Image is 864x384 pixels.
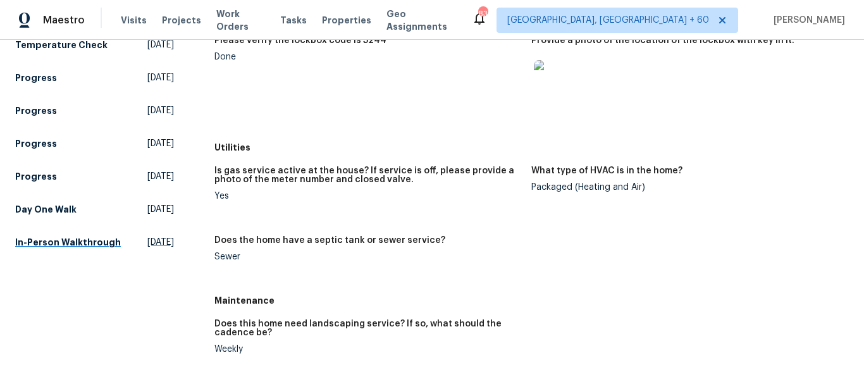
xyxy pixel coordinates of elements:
[15,231,174,254] a: In-Person Walkthrough[DATE]
[15,170,57,183] h5: Progress
[214,319,522,337] h5: Does this home need landscaping service? If so, what should the cadence be?
[214,252,522,261] div: Sewer
[15,71,57,84] h5: Progress
[531,183,839,192] div: Packaged (Heating and Air)
[531,166,682,175] h5: What type of HVAC is in the home?
[15,39,108,51] h5: Temperature Check
[216,8,265,33] span: Work Orders
[768,14,845,27] span: [PERSON_NAME]
[15,99,174,122] a: Progress[DATE]
[147,71,174,84] span: [DATE]
[147,236,174,249] span: [DATE]
[162,14,201,27] span: Projects
[15,137,57,150] h5: Progress
[531,36,794,45] h5: Provide a photo of the location of the lockbox with key in it.
[15,198,174,221] a: Day One Walk[DATE]
[147,137,174,150] span: [DATE]
[15,236,121,249] h5: In-Person Walkthrough
[121,14,147,27] span: Visits
[507,14,709,27] span: [GEOGRAPHIC_DATA], [GEOGRAPHIC_DATA] + 60
[147,170,174,183] span: [DATE]
[214,294,849,307] h5: Maintenance
[15,203,77,216] h5: Day One Walk
[15,132,174,155] a: Progress[DATE]
[147,39,174,51] span: [DATE]
[15,165,174,188] a: Progress[DATE]
[15,104,57,117] h5: Progress
[478,8,487,20] div: 832
[214,141,849,154] h5: Utilities
[214,192,522,201] div: Yes
[147,104,174,117] span: [DATE]
[43,14,85,27] span: Maestro
[386,8,457,33] span: Geo Assignments
[214,345,522,354] div: Weekly
[322,14,371,27] span: Properties
[15,34,174,56] a: Temperature Check[DATE]
[214,236,445,245] h5: Does the home have a septic tank or sewer service?
[214,36,386,45] h5: Please verify the lockbox code is 5244
[15,66,174,89] a: Progress[DATE]
[214,53,522,61] div: Done
[280,16,307,25] span: Tasks
[214,166,522,184] h5: Is gas service active at the house? If service is off, please provide a photo of the meter number...
[147,203,174,216] span: [DATE]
